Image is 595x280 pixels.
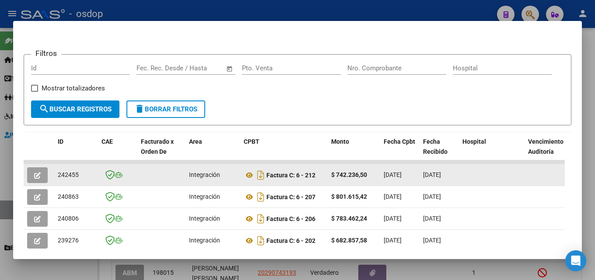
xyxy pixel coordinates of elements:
span: 240863 [58,193,79,200]
datatable-header-cell: Fecha Recibido [420,132,459,171]
strong: Factura C: 6 - 206 [266,215,315,222]
datatable-header-cell: CAE [98,132,137,171]
strong: Factura C: 6 - 202 [266,237,315,244]
datatable-header-cell: Monto [328,132,380,171]
strong: $ 682.857,58 [331,237,367,244]
i: Descargar documento [255,168,266,182]
span: [DATE] [423,215,441,222]
button: Open calendar [225,64,235,74]
span: [DATE] [423,171,441,178]
span: Integración [189,171,220,178]
span: Facturado x Orden De [141,138,174,155]
i: Descargar documento [255,190,266,204]
span: Integración [189,237,220,244]
span: Area [189,138,202,145]
datatable-header-cell: ID [54,132,98,171]
span: ID [58,138,63,145]
strong: $ 801.615,42 [331,193,367,200]
button: Buscar Registros [31,100,119,118]
span: Fecha Cpbt [384,138,415,145]
datatable-header-cell: Hospital [459,132,525,171]
span: [DATE] [423,193,441,200]
span: Fecha Recibido [423,138,448,155]
span: [DATE] [384,215,402,222]
h3: Filtros [31,48,61,59]
span: [DATE] [423,237,441,244]
i: Descargar documento [255,212,266,226]
span: Buscar Registros [39,105,112,113]
span: Mostrar totalizadores [42,83,105,93]
div: Open Intercom Messenger [565,250,586,271]
span: CAE [101,138,113,145]
span: Monto [331,138,349,145]
datatable-header-cell: Area [185,132,240,171]
strong: Factura C: 6 - 212 [266,172,315,179]
mat-icon: search [39,104,49,114]
datatable-header-cell: CPBT [240,132,328,171]
span: [DATE] [384,171,402,178]
span: [DATE] [384,237,402,244]
span: 239276 [58,237,79,244]
datatable-header-cell: Facturado x Orden De [137,132,185,171]
span: Vencimiento Auditoría [528,138,563,155]
mat-icon: delete [134,104,145,114]
span: Borrar Filtros [134,105,197,113]
span: Integración [189,193,220,200]
span: [DATE] [384,193,402,200]
span: Hospital [462,138,486,145]
span: 240806 [58,215,79,222]
datatable-header-cell: Fecha Cpbt [380,132,420,171]
span: 242455 [58,171,79,178]
input: Fecha fin [180,64,222,72]
button: Borrar Filtros [126,100,205,118]
span: CPBT [244,138,259,145]
strong: $ 783.462,24 [331,215,367,222]
span: Integración [189,215,220,222]
i: Descargar documento [255,234,266,248]
strong: Factura C: 6 - 207 [266,194,315,200]
datatable-header-cell: Vencimiento Auditoría [525,132,564,171]
strong: $ 742.236,50 [331,171,367,178]
input: Fecha inicio [136,64,172,72]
